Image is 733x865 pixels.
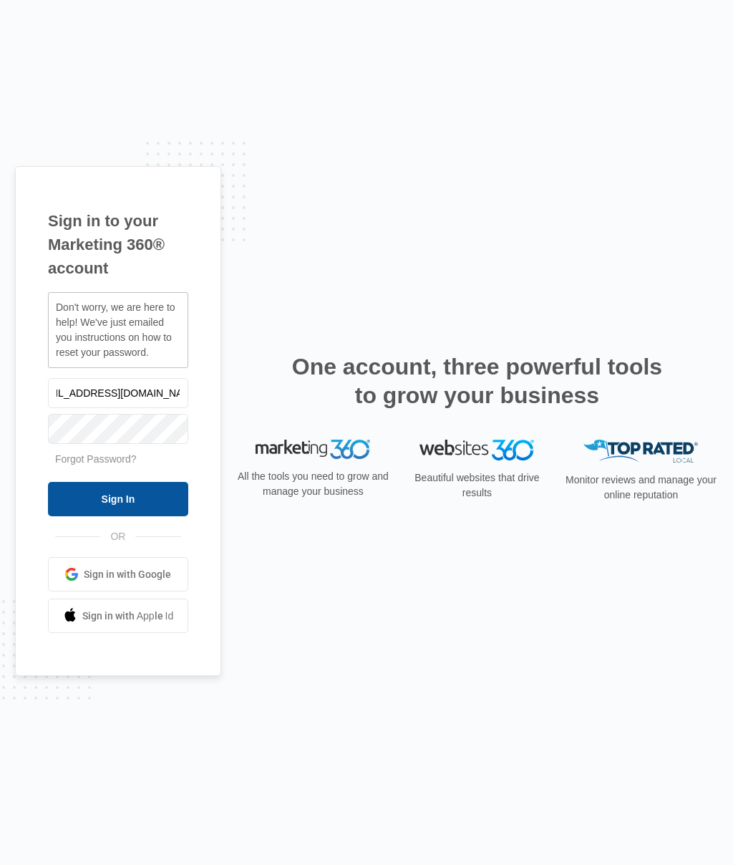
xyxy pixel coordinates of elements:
[400,470,554,501] p: Beautiful websites that drive results
[100,529,135,544] span: OR
[48,599,188,633] a: Sign in with Apple Id
[48,482,188,516] input: Sign In
[48,209,188,280] h1: Sign in to your Marketing 360® account
[583,440,698,463] img: Top Rated Local
[419,440,534,460] img: Websites 360
[287,352,666,410] h2: One account, three powerful tools to grow your business
[48,378,188,408] input: Email
[55,453,137,465] a: Forgot Password?
[236,469,390,499] p: All the tools you need to grow and manage your business
[84,567,171,582] span: Sign in with Google
[48,557,188,591] a: Sign in with Google
[56,301,175,358] span: Don't worry, we are here to help! We've just emailed you instructions on how to reset your password.
[256,440,370,460] img: Marketing 360
[564,473,718,503] p: Monitor reviews and manage your online reputation
[82,609,174,624] span: Sign in with Apple Id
